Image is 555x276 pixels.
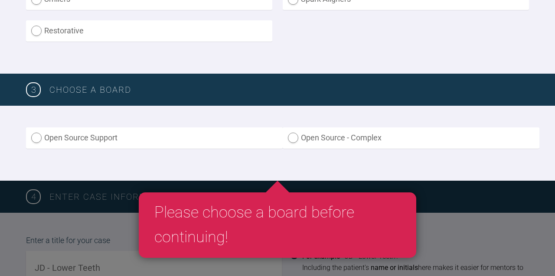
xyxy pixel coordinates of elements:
[26,127,283,149] label: Open Source Support
[283,127,539,149] label: Open Source - Complex
[49,83,529,97] h3: Choose a board
[139,192,416,258] div: Please choose a board before continuing!
[26,20,272,42] label: Restorative
[26,82,41,97] span: 3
